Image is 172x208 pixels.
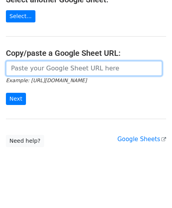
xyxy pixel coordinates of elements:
iframe: Chat Widget [133,170,172,208]
a: Need help? [6,135,44,147]
input: Next [6,93,26,105]
input: Paste your Google Sheet URL here [6,61,162,76]
h4: Copy/paste a Google Sheet URL: [6,48,166,58]
a: Google Sheets [117,136,166,143]
a: Select... [6,10,35,22]
small: Example: [URL][DOMAIN_NAME] [6,77,87,83]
